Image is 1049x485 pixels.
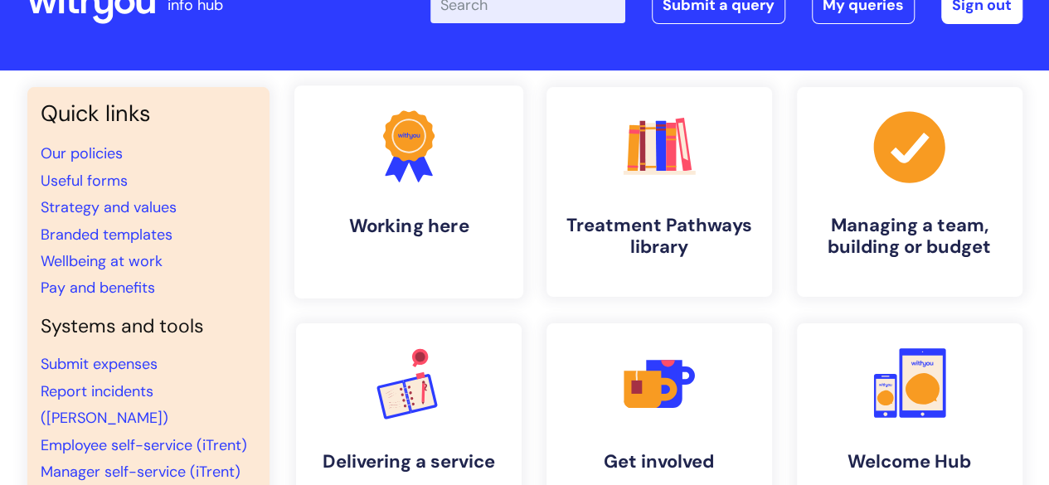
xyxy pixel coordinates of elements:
a: Pay and benefits [41,278,155,298]
h4: Managing a team, building or budget [810,215,1009,259]
a: Branded templates [41,225,172,245]
a: Manager self-service (iTrent) [41,462,240,482]
a: Our policies [41,143,123,163]
a: Wellbeing at work [41,251,163,271]
a: Managing a team, building or budget [797,87,1022,297]
h4: Welcome Hub [810,451,1009,473]
a: Useful forms [41,171,128,191]
h4: Get involved [560,451,759,473]
a: Employee self-service (iTrent) [41,435,247,455]
h4: Systems and tools [41,315,256,338]
h4: Working here [308,215,510,237]
a: Submit expenses [41,354,158,374]
h3: Quick links [41,100,256,127]
a: Report incidents ([PERSON_NAME]) [41,381,168,428]
h4: Treatment Pathways library [560,215,759,259]
a: Working here [294,85,522,298]
a: Strategy and values [41,197,177,217]
h4: Delivering a service [309,451,508,473]
a: Treatment Pathways library [546,87,772,297]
